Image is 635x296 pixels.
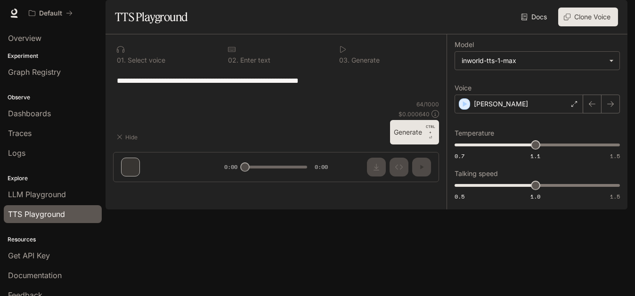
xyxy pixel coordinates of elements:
[350,57,380,64] p: Generate
[455,170,498,177] p: Talking speed
[519,8,551,26] a: Docs
[474,99,528,109] p: [PERSON_NAME]
[238,57,270,64] p: Enter text
[426,124,435,135] p: CTRL +
[117,57,126,64] p: 0 1 .
[113,129,143,144] button: Hide
[416,100,439,108] p: 64 / 1000
[228,57,238,64] p: 0 2 .
[455,130,494,136] p: Temperature
[126,57,165,64] p: Select voice
[455,52,619,70] div: inworld-tts-1-max
[24,4,77,23] button: All workspaces
[115,8,188,26] h1: TTS Playground
[455,192,464,200] span: 0.5
[530,192,540,200] span: 1.0
[530,152,540,160] span: 1.1
[558,8,618,26] button: Clone Voice
[339,57,350,64] p: 0 3 .
[610,152,620,160] span: 1.5
[390,120,439,144] button: GenerateCTRL +⏎
[610,192,620,200] span: 1.5
[462,56,604,65] div: inworld-tts-1-max
[455,152,464,160] span: 0.7
[426,124,435,141] p: ⏎
[399,110,430,118] p: $ 0.000640
[39,9,62,17] p: Default
[455,85,472,91] p: Voice
[455,41,474,48] p: Model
